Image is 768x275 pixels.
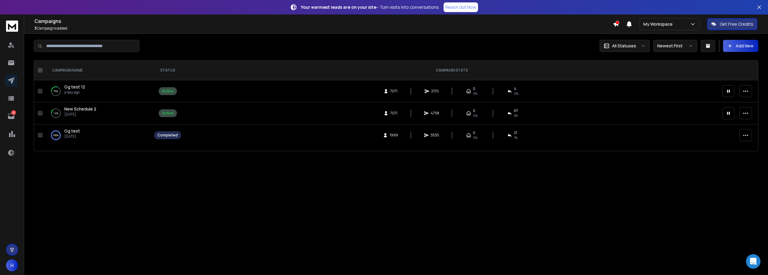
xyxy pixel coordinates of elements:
[45,80,151,102] td: 31%Gg test 12a day ago
[720,21,753,27] p: Get Free Credits
[431,133,439,138] span: 3535
[445,4,476,10] p: Reach Out Now
[45,124,151,146] td: 100%Gg test[DATE]
[301,4,376,10] strong: Your warmest leads are on your site
[64,112,96,117] p: [DATE]
[473,113,477,118] span: 0%
[54,110,58,116] p: 14 %
[162,111,174,116] div: Active
[11,110,16,115] p: 32
[707,18,757,30] button: Get Free Credits
[444,2,478,12] a: Reach Out Now
[746,254,760,269] div: Open Intercom Messenger
[6,259,18,271] button: H
[390,133,398,138] span: 1999
[45,61,151,80] th: CAMPAIGN NAME
[723,40,758,52] button: Add New
[473,135,477,140] span: 0%
[34,26,613,31] p: Campaigns added
[64,84,85,90] a: Gg test 12
[473,91,477,96] span: 0%
[514,86,516,91] span: 4
[54,88,58,94] p: 31 %
[162,89,174,94] div: Active
[514,135,518,140] span: 1 %
[5,110,17,122] a: 32
[64,128,80,134] a: Gg test
[431,89,439,94] span: 2170
[514,130,517,135] span: 21
[473,108,475,113] span: 0
[390,111,397,116] span: 7071
[612,43,636,49] p: All Statuses
[643,21,675,27] p: My Workspace
[64,106,96,112] a: New Schedule 2
[390,89,397,94] span: 7071
[473,86,475,91] span: 0
[45,102,151,124] td: 14%New Schedule 2[DATE]
[53,132,59,138] p: 100 %
[431,111,439,116] span: 4758
[185,61,719,80] th: CAMPAIGN STATS
[158,133,178,138] div: Completed
[6,21,18,32] img: logo
[34,18,613,25] h1: Campaigns
[514,91,518,96] span: 0 %
[514,108,518,113] span: 67
[301,4,439,10] p: – Turn visits into conversations
[64,134,80,139] p: [DATE]
[514,113,518,118] span: 2 %
[151,61,185,80] th: STATUS
[64,90,85,95] p: a day ago
[34,26,37,31] span: 3
[473,130,475,135] span: 0
[653,40,697,52] button: Newest First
